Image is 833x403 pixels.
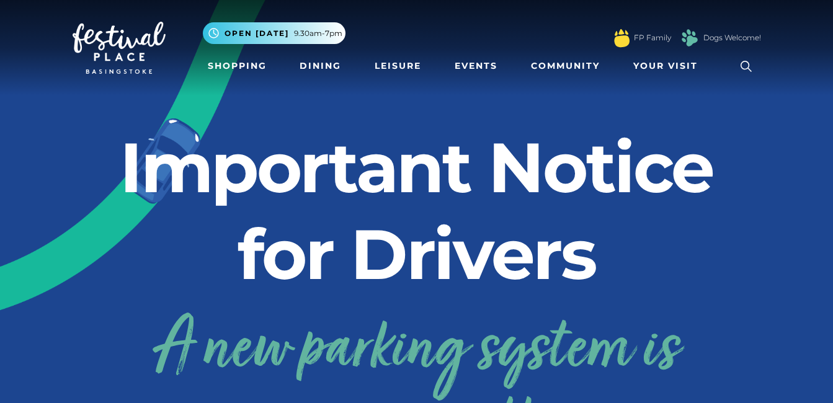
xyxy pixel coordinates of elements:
[450,55,502,77] a: Events
[295,55,346,77] a: Dining
[628,55,709,77] a: Your Visit
[225,28,289,39] span: Open [DATE]
[203,55,272,77] a: Shopping
[73,124,761,298] h2: Important Notice for Drivers
[633,60,698,73] span: Your Visit
[526,55,605,77] a: Community
[73,22,166,74] img: Festival Place Logo
[370,55,426,77] a: Leisure
[634,32,671,43] a: FP Family
[203,22,345,44] button: Open [DATE] 9.30am-7pm
[703,32,761,43] a: Dogs Welcome!
[294,28,342,39] span: 9.30am-7pm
